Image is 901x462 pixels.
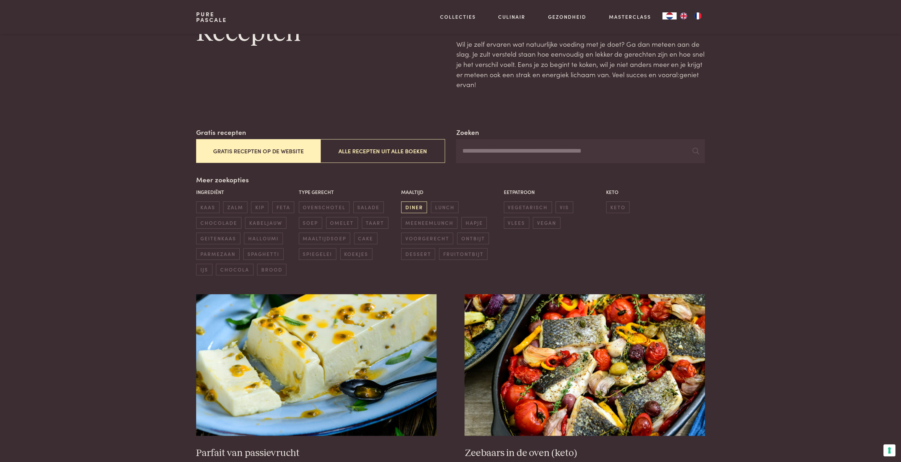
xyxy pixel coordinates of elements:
[196,201,219,213] span: kaas
[504,201,552,213] span: vegetarisch
[609,13,651,21] a: Masterclass
[401,217,457,229] span: meeneemlunch
[456,39,705,90] p: Wil je zelf ervaren wat natuurlijke voeding met je doet? Ga dan meteen aan de slag. Je zult verst...
[548,13,586,21] a: Gezondheid
[606,201,629,213] span: keto
[320,139,445,163] button: Alle recepten uit alle boeken
[439,248,487,260] span: fruitontbijt
[196,233,240,244] span: geitenkaas
[299,201,349,213] span: ovenschotel
[504,188,603,196] p: Eetpatroon
[196,447,436,460] h3: Parfait van passievrucht
[196,264,212,275] span: ijs
[691,12,705,19] a: FR
[677,12,705,19] ul: Language list
[401,188,500,196] p: Maaltijd
[354,233,377,244] span: cake
[677,12,691,19] a: EN
[244,233,283,244] span: halloumi
[196,11,227,23] a: PurePascale
[223,201,247,213] span: zalm
[883,444,895,456] button: Uw voorkeuren voor toestemming voor trackingtechnologieën
[504,217,529,229] span: vlees
[662,12,677,19] div: Language
[457,233,489,244] span: ontbijt
[401,233,453,244] span: voorgerecht
[464,447,705,460] h3: Zeebaars in de oven (keto)
[340,248,372,260] span: koekjes
[272,201,294,213] span: feta
[245,217,286,229] span: kabeljauw
[606,188,705,196] p: Keto
[431,201,458,213] span: lunch
[243,248,283,260] span: spaghetti
[299,188,398,196] p: Type gerecht
[216,264,253,275] span: chocola
[196,188,295,196] p: Ingrediënt
[196,217,241,229] span: chocolade
[401,248,435,260] span: dessert
[456,127,479,137] label: Zoeken
[555,201,573,213] span: vis
[196,248,239,260] span: parmezaan
[196,127,246,137] label: Gratis recepten
[326,217,358,229] span: omelet
[464,294,705,459] a: Zeebaars in de oven (keto) Zeebaars in de oven (keto)
[401,201,427,213] span: diner
[440,13,476,21] a: Collecties
[662,12,705,19] aside: Language selected: Nederlands
[362,217,388,229] span: taart
[533,217,560,229] span: vegan
[257,264,286,275] span: brood
[299,217,322,229] span: soep
[299,248,336,260] span: spiegelei
[464,294,705,436] img: Zeebaars in de oven (keto)
[299,233,350,244] span: maaltijdsoep
[662,12,677,19] a: NL
[353,201,384,213] span: salade
[196,294,436,459] a: Parfait van passievrucht Parfait van passievrucht
[196,294,436,436] img: Parfait van passievrucht
[251,201,268,213] span: kip
[461,217,487,229] span: hapje
[196,139,320,163] button: Gratis recepten op de website
[498,13,525,21] a: Culinair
